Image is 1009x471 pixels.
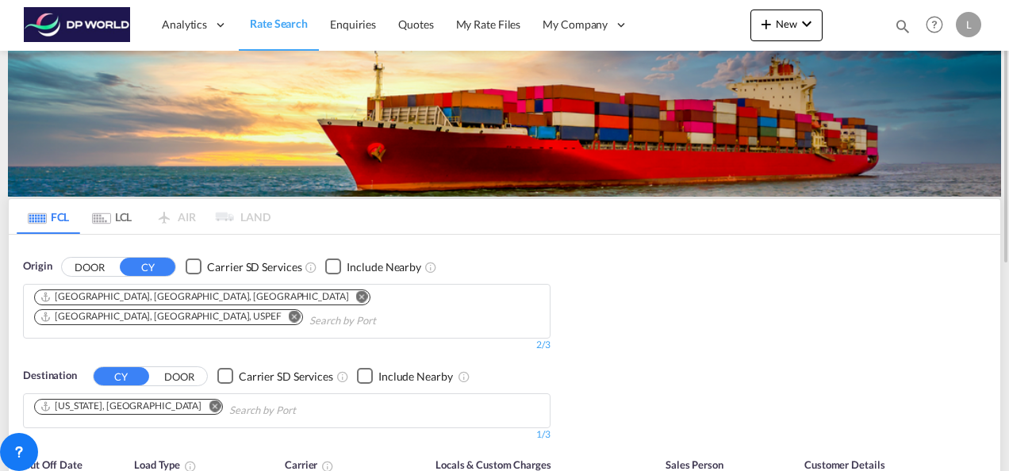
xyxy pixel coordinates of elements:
[94,367,149,385] button: CY
[305,261,317,274] md-icon: Unchecked: Search for CY (Container Yard) services for all selected carriers.Checked : Search for...
[894,17,911,41] div: icon-magnify
[186,258,301,275] md-checkbox: Checkbox No Ink
[285,458,334,471] span: Carrier
[40,310,282,324] div: Port Everglades, FL, USPEF
[23,458,82,471] span: Cut Off Date
[347,259,421,275] div: Include Nearby
[309,308,460,334] input: Chips input.
[162,17,207,33] span: Analytics
[378,369,453,385] div: Include Nearby
[543,17,608,33] span: My Company
[134,458,197,471] span: Load Type
[435,458,551,471] span: Locals & Custom Charges
[229,398,380,423] input: Chips input.
[23,428,551,442] div: 1/3
[398,17,433,31] span: Quotes
[23,368,77,384] span: Destination
[278,310,302,326] button: Remove
[40,400,201,413] div: Guam, GUGUM
[120,258,175,276] button: CY
[239,369,333,385] div: Carrier SD Services
[330,17,376,31] span: Enquiries
[40,310,285,324] div: Press delete to remove this chip.
[40,290,349,304] div: Miami, FL, USMIA
[921,11,948,38] span: Help
[894,17,911,35] md-icon: icon-magnify
[666,458,723,471] span: Sales Person
[8,51,1001,197] img: LCL+%26+FCL+BACKGROUND.png
[23,258,52,274] span: Origin
[921,11,956,40] div: Help
[217,368,333,385] md-checkbox: Checkbox No Ink
[336,370,349,383] md-icon: Unchecked: Search for CY (Container Yard) services for all selected carriers.Checked : Search for...
[804,458,884,471] span: Customer Details
[956,12,981,37] div: L
[325,258,421,275] md-checkbox: Checkbox No Ink
[250,17,308,30] span: Rate Search
[23,339,551,352] div: 2/3
[198,400,222,415] button: Remove
[346,290,370,306] button: Remove
[152,367,207,385] button: DOOR
[458,370,470,383] md-icon: Unchecked: Ignores neighbouring ports when fetching rates.Checked : Includes neighbouring ports w...
[24,7,131,43] img: c08ca190194411f088ed0f3ba295208c.png
[32,394,386,423] md-chips-wrap: Chips container. Use arrow keys to select chips.
[80,199,144,234] md-tab-item: LCL
[40,400,205,413] div: Press delete to remove this chip.
[357,368,453,385] md-checkbox: Checkbox No Ink
[797,14,816,33] md-icon: icon-chevron-down
[750,10,823,41] button: icon-plus 400-fgNewicon-chevron-down
[456,17,521,31] span: My Rate Files
[62,258,117,276] button: DOOR
[207,259,301,275] div: Carrier SD Services
[757,14,776,33] md-icon: icon-plus 400-fg
[757,17,816,30] span: New
[17,199,80,234] md-tab-item: FCL
[40,290,352,304] div: Press delete to remove this chip.
[424,261,437,274] md-icon: Unchecked: Ignores neighbouring ports when fetching rates.Checked : Includes neighbouring ports w...
[32,285,542,334] md-chips-wrap: Chips container. Use arrow keys to select chips.
[17,199,270,234] md-pagination-wrapper: Use the left and right arrow keys to navigate between tabs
